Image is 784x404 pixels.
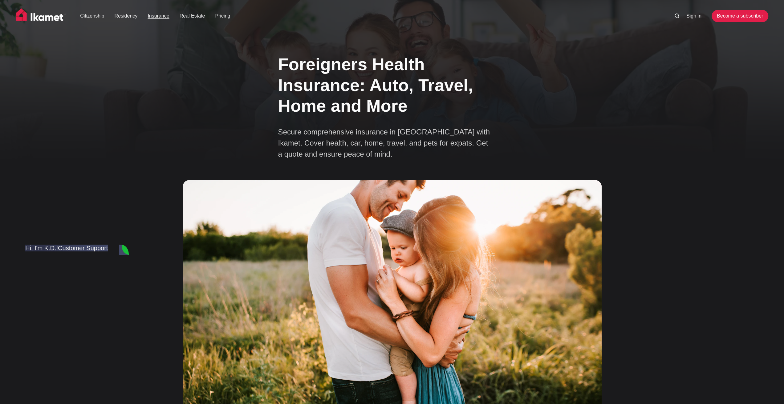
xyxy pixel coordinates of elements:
a: Citizenship [80,12,104,20]
a: Residency [115,12,138,20]
a: Sign in [686,12,701,20]
h1: Foreigners Health Insurance: Auto, Travel, Home and More [278,54,506,116]
jdiv: Hi, I'm K.D.! [25,245,58,251]
a: Become a subscriber [712,10,768,22]
jdiv: Customer Support [58,245,108,251]
a: Insurance [148,12,169,20]
img: Ikamet home [16,8,66,24]
p: Secure comprehensive insurance in [GEOGRAPHIC_DATA] with Ikamet. Cover health, car, home, travel,... [278,126,494,160]
a: Real Estate [180,12,205,20]
a: Pricing [215,12,230,20]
